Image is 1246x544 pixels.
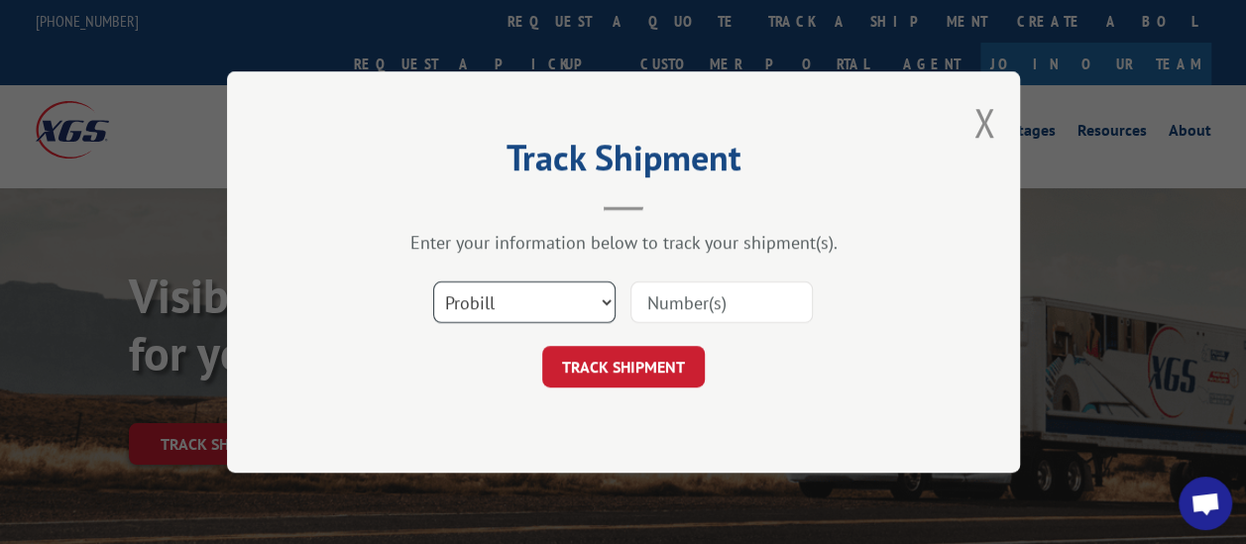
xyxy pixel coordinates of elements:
[630,281,813,323] input: Number(s)
[1179,477,1232,530] a: Open chat
[542,346,705,387] button: TRACK SHIPMENT
[326,231,921,254] div: Enter your information below to track your shipment(s).
[973,96,995,149] button: Close modal
[326,144,921,181] h2: Track Shipment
